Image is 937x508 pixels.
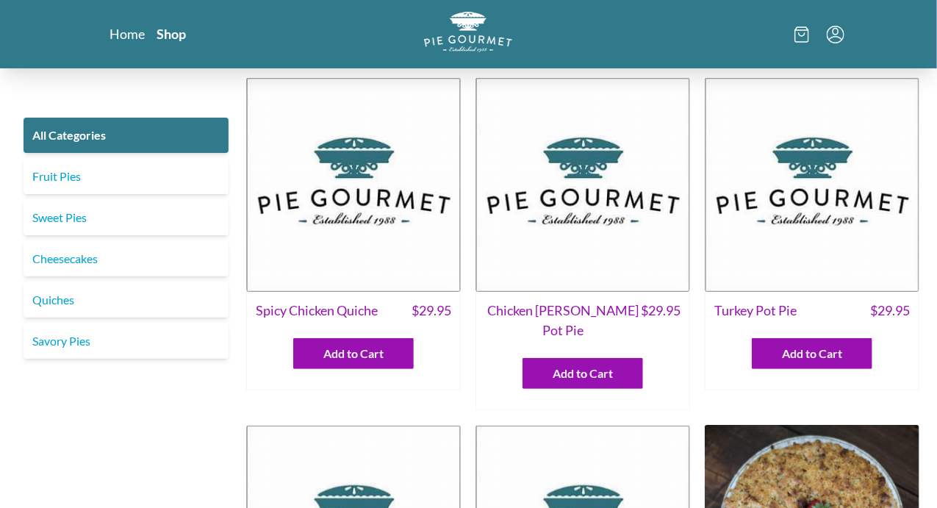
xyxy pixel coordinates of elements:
span: $ 29.95 [870,301,910,321]
a: Home [110,25,146,43]
span: Add to Cart [553,365,613,382]
a: Shop [157,25,187,43]
a: All Categories [24,118,229,153]
img: Spicy Chicken Quiche [246,77,461,292]
span: $ 29.95 [412,301,451,321]
a: Fruit Pies [24,159,229,194]
img: Chicken Curry Pot Pie [475,77,690,292]
span: Spicy Chicken Quiche [256,301,378,321]
a: Logo [424,12,512,57]
span: $ 29.95 [641,301,681,340]
span: Turkey Pot Pie [714,301,797,321]
button: Add to Cart [752,338,872,369]
span: Add to Cart [782,345,842,362]
img: Turkey Pot Pie [705,77,919,292]
a: Cheesecakes [24,241,229,276]
span: Chicken [PERSON_NAME] Pot Pie [485,301,641,340]
button: Menu [827,26,844,43]
a: Savory Pies [24,323,229,359]
span: Add to Cart [323,345,384,362]
button: Add to Cart [523,358,643,389]
button: Add to Cart [293,338,414,369]
a: Sweet Pies [24,200,229,235]
a: Quiches [24,282,229,318]
img: logo [424,12,512,52]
